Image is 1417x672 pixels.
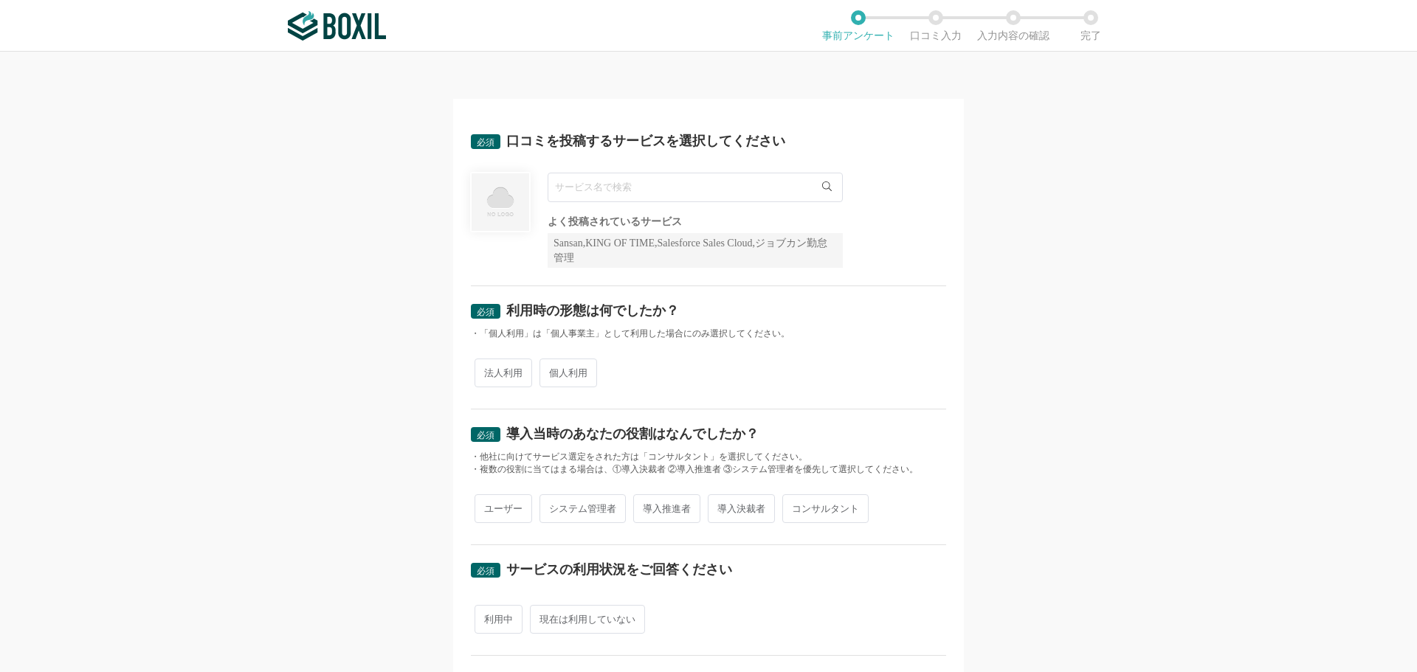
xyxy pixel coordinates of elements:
div: ・複数の役割に当てはまる場合は、①導入決裁者 ②導入推進者 ③システム管理者を優先して選択してください。 [471,463,946,476]
span: 導入推進者 [633,494,700,523]
span: 必須 [477,430,494,440]
div: Sansan,KING OF TIME,Salesforce Sales Cloud,ジョブカン勤怠管理 [548,233,843,268]
span: 法人利用 [475,358,532,387]
span: 必須 [477,137,494,148]
input: サービス名で検索 [548,173,843,202]
span: 利用中 [475,605,523,634]
span: コンサルタント [782,494,869,523]
span: 導入決裁者 [708,494,775,523]
span: 現在は利用していない [530,605,645,634]
span: 必須 [477,307,494,317]
img: ボクシルSaaS_ロゴ [288,11,386,41]
div: ・「個人利用」は「個人事業主」として利用した場合にのみ選択してください。 [471,328,946,340]
span: ユーザー [475,494,532,523]
div: サービスの利用状況をご回答ください [506,563,732,576]
div: 利用時の形態は何でしたか？ [506,304,679,317]
li: 口コミ入力 [897,10,974,41]
li: 入力内容の確認 [974,10,1052,41]
span: 個人利用 [539,358,597,387]
div: ・他社に向けてサービス選定をされた方は「コンサルタント」を選択してください。 [471,451,946,463]
span: システム管理者 [539,494,626,523]
li: 事前アンケート [819,10,897,41]
div: 口コミを投稿するサービスを選択してください [506,134,785,148]
li: 完了 [1052,10,1129,41]
span: 必須 [477,566,494,576]
div: よく投稿されているサービス [548,217,843,227]
div: 導入当時のあなたの役割はなんでしたか？ [506,427,759,440]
